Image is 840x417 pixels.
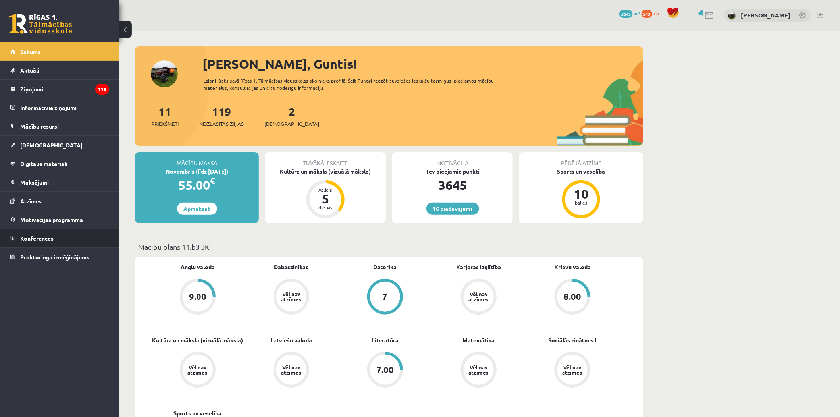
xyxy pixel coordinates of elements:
legend: Informatīvie ziņojumi [20,98,109,117]
div: Sports un veselība [519,167,643,176]
span: Priekšmeti [151,120,179,128]
span: mP [634,10,640,16]
div: Tuvākā ieskaite [265,152,386,167]
div: balles [569,200,593,205]
a: [DEMOGRAPHIC_DATA] [10,136,109,154]
a: Sākums [10,42,109,61]
span: 3645 [619,10,633,18]
a: Vēl nav atzīmes [432,279,526,316]
div: Laipni lūgts savā Rīgas 1. Tālmācības vidusskolas skolnieka profilā. Šeit Tu vari redzēt tuvojošo... [203,77,508,91]
a: Mācību resursi [10,117,109,135]
div: Pēdējā atzīme [519,152,643,167]
span: [DEMOGRAPHIC_DATA] [264,120,319,128]
a: Maksājumi [10,173,109,191]
div: Vēl nav atzīmes [561,365,584,375]
a: Krievu valoda [554,263,591,271]
legend: Maksājumi [20,173,109,191]
div: 9.00 [189,292,206,301]
a: 7.00 [338,352,432,389]
span: 543 [642,10,653,18]
div: 7.00 [376,365,394,374]
a: Literatūra [372,336,399,344]
span: Neizlasītās ziņas [199,120,244,128]
a: Ziņojumi119 [10,80,109,98]
span: Proktoringa izmēģinājums [20,253,89,261]
div: 10 [569,187,593,200]
img: Guntis Smalkais [728,12,736,20]
a: Latviešu valoda [271,336,312,344]
a: 11Priekšmeti [151,104,179,128]
a: 16 piedāvājumi [426,203,479,215]
a: Aktuāli [10,61,109,79]
div: Vēl nav atzīmes [468,292,490,302]
div: 8.00 [564,292,581,301]
a: Proktoringa izmēģinājums [10,248,109,266]
span: € [210,175,216,186]
span: Digitālie materiāli [20,160,67,167]
a: [PERSON_NAME] [741,11,791,19]
a: Sports un veselība 10 balles [519,167,643,220]
p: Mācību plāns 11.b3 JK [138,241,640,252]
a: 2[DEMOGRAPHIC_DATA] [264,104,319,128]
a: 543 xp [642,10,663,16]
a: Vēl nav atzīmes [432,352,526,389]
div: Vēl nav atzīmes [280,292,302,302]
a: Kultūra un māksla (vizuālā māksla) [152,336,243,344]
a: 3645 mP [619,10,640,16]
a: Karjeras izglītība [457,263,501,271]
a: Digitālie materiāli [10,154,109,173]
span: [DEMOGRAPHIC_DATA] [20,141,83,149]
div: 3645 [392,176,513,195]
div: Mācību maksa [135,152,259,167]
span: Sākums [20,48,40,55]
a: Matemātika [463,336,495,344]
div: Motivācija [392,152,513,167]
a: Vēl nav atzīmes [526,352,619,389]
span: Mācību resursi [20,123,59,130]
a: Vēl nav atzīmes [245,279,338,316]
a: Informatīvie ziņojumi [10,98,109,117]
div: Tev pieejamie punkti [392,167,513,176]
span: Motivācijas programma [20,216,83,223]
div: 7 [383,292,388,301]
a: Angļu valoda [181,263,215,271]
i: 119 [95,84,109,95]
a: Vēl nav atzīmes [151,352,245,389]
span: Konferences [20,235,54,242]
a: Vēl nav atzīmes [245,352,338,389]
a: 8.00 [526,279,619,316]
a: Rīgas 1. Tālmācības vidusskola [9,14,72,34]
a: Motivācijas programma [10,210,109,229]
a: Datorika [374,263,397,271]
div: dienas [314,205,337,210]
div: Vēl nav atzīmes [187,365,209,375]
legend: Ziņojumi [20,80,109,98]
div: Novembris (līdz [DATE]) [135,167,259,176]
a: 119Neizlasītās ziņas [199,104,244,128]
div: [PERSON_NAME], Guntis! [202,54,643,73]
div: 5 [314,192,337,205]
span: xp [654,10,659,16]
a: 7 [338,279,432,316]
div: 55.00 [135,176,259,195]
span: Aktuāli [20,67,39,74]
div: Vēl nav atzīmes [468,365,490,375]
div: Vēl nav atzīmes [280,365,302,375]
a: Sociālās zinātnes I [549,336,597,344]
div: Kultūra un māksla (vizuālā māksla) [265,167,386,176]
a: 9.00 [151,279,245,316]
a: Konferences [10,229,109,247]
a: Apmaksāt [177,203,217,215]
span: Atzīmes [20,197,42,205]
a: Atzīmes [10,192,109,210]
div: Atlicis [314,187,337,192]
a: Dabaszinības [274,263,309,271]
a: Kultūra un māksla (vizuālā māksla) Atlicis 5 dienas [265,167,386,220]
